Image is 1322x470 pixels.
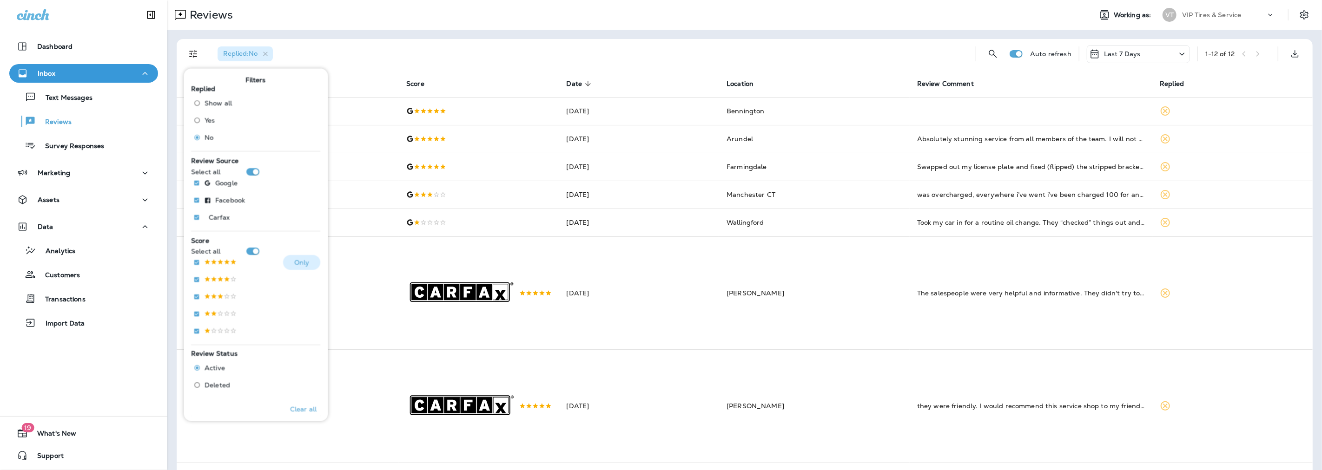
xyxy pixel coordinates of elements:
[9,446,158,465] button: Support
[1286,45,1304,63] button: Export as CSV
[36,247,75,256] p: Analytics
[38,70,55,77] p: Inbox
[36,118,72,127] p: Reviews
[9,64,158,83] button: Inbox
[216,196,245,203] p: Facebook
[192,168,221,175] p: Select all
[406,80,424,88] span: Score
[1182,11,1242,19] p: VIP Tires & Service
[205,116,215,124] span: Yes
[1104,50,1141,58] p: Last 7 Days
[9,289,158,308] button: Transactions
[38,223,53,230] p: Data
[38,169,70,176] p: Marketing
[984,45,1002,63] button: Search Reviews
[727,79,766,88] span: Location
[36,94,93,103] p: Text Messages
[28,430,76,441] span: What's New
[1114,11,1153,19] span: Working as:
[727,190,775,199] span: Manchester CT
[727,218,764,227] span: Wallingford
[917,134,1145,144] div: Absolutely stunning service from all members of the team. I will not hesitate to return here for ...
[559,181,720,209] td: [DATE]
[727,135,753,143] span: Arundel
[216,179,238,186] p: Google
[727,402,784,410] span: [PERSON_NAME]
[559,153,720,181] td: [DATE]
[917,80,974,88] span: Review Comment
[567,80,582,88] span: Date
[917,162,1145,171] div: Swapped out my license plate and fixed (flipped) the stripped bracket. Did not even charge me. I ...
[567,79,595,88] span: Date
[36,271,80,280] p: Customers
[9,37,158,56] button: Dashboard
[1160,79,1196,88] span: Replied
[559,209,720,236] td: [DATE]
[1030,50,1071,58] p: Auto refresh
[246,76,266,84] span: Filters
[559,97,720,125] td: [DATE]
[28,452,64,463] span: Support
[9,424,158,443] button: 19What's New
[138,6,164,24] button: Collapse Sidebar
[917,79,986,88] span: Review Comment
[205,364,225,372] span: Active
[38,196,59,203] p: Assets
[917,401,1145,411] div: they were friendly. I would recommend this service shop to my friends and family.
[917,218,1145,227] div: Took my car in for a routine oil change. They “checked” things out and recommended several repair...
[205,99,232,106] span: Show all
[290,406,317,413] p: Clear all
[218,46,273,61] div: Replied:No
[727,163,767,171] span: Farmingdale
[192,157,239,165] span: Review Source
[559,350,720,463] td: [DATE]
[192,349,238,358] span: Review Status
[1205,50,1235,58] div: 1 - 12 of 12
[727,289,784,297] span: [PERSON_NAME]
[184,45,203,63] button: Filters
[9,163,158,182] button: Marketing
[192,84,216,92] span: Replied
[727,80,754,88] span: Location
[9,241,158,260] button: Analytics
[406,79,436,88] span: Score
[36,320,85,328] p: Import Data
[192,248,221,255] p: Select all
[727,107,764,115] span: Bennington
[184,63,328,421] div: Filters
[9,217,158,236] button: Data
[917,288,1145,298] div: The salespeople were very helpful and informative. They didn't try to tell me my car needed thous...
[36,295,86,304] p: Transactions
[1296,7,1313,23] button: Settings
[9,111,158,131] button: Reviews
[1160,80,1184,88] span: Replied
[286,398,320,421] button: Clear all
[9,87,158,107] button: Text Messages
[192,236,210,245] span: Score
[9,190,158,209] button: Assets
[294,259,310,266] p: Only
[205,133,214,141] span: No
[917,190,1145,199] div: was overcharged, everywhere i’ve went i’ve been charged 100 for an alignment but here it’s $150. ...
[9,136,158,155] button: Survey Responses
[1163,8,1177,22] div: VT
[9,265,158,284] button: Customers
[223,49,258,58] span: Replied : No
[186,8,233,22] p: Reviews
[9,313,158,333] button: Import Data
[559,236,720,350] td: [DATE]
[205,381,231,389] span: Deleted
[37,43,73,50] p: Dashboard
[559,125,720,153] td: [DATE]
[284,255,321,270] button: Only
[209,213,230,221] p: Carfax
[36,142,104,151] p: Survey Responses
[21,423,34,432] span: 19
